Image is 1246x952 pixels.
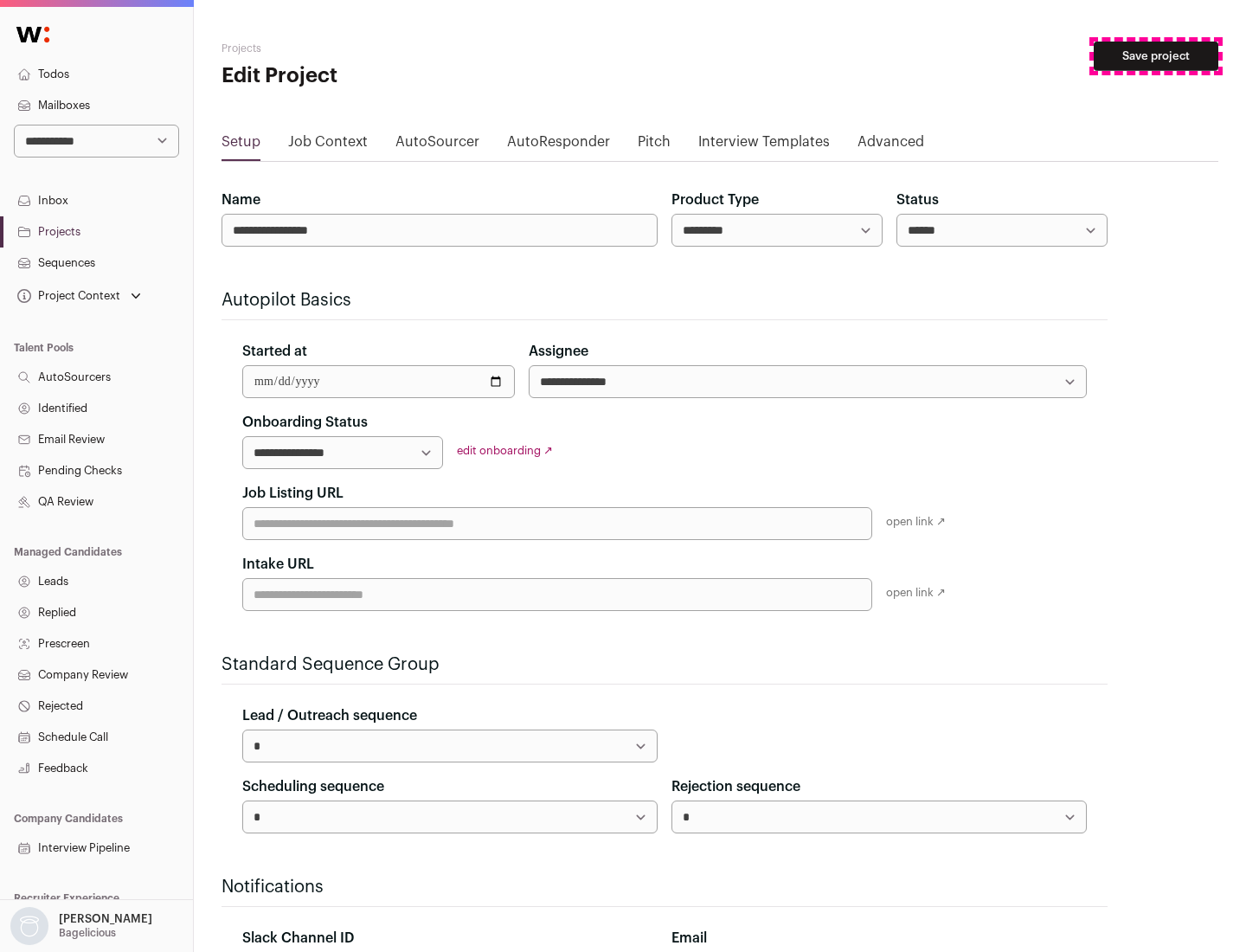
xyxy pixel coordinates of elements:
[671,190,759,210] label: Product Type
[288,132,368,159] a: Job Context
[671,928,1087,949] div: Email
[222,288,1108,312] h2: Autopilot Basics
[10,907,48,945] img: nopic.png
[222,653,1108,677] h2: Standard Sequence Group
[896,190,939,210] label: Status
[857,132,924,159] a: Advanced
[242,776,384,797] label: Scheduling sequence
[529,341,588,362] label: Assignee
[222,875,1108,899] h2: Notifications
[14,289,120,303] div: Project Context
[222,132,260,159] a: Setup
[638,132,671,159] a: Pitch
[222,62,554,90] h1: Edit Project
[671,776,800,797] label: Rejection sequence
[395,132,479,159] a: AutoSourcer
[59,926,116,940] p: Bagelicious
[7,907,156,945] button: Open dropdown
[242,483,344,504] label: Job Listing URL
[698,132,830,159] a: Interview Templates
[59,912,152,926] p: [PERSON_NAME]
[507,132,610,159] a: AutoResponder
[7,17,59,52] img: Wellfound
[242,554,314,575] label: Intake URL
[1094,42,1218,71] button: Save project
[14,284,145,308] button: Open dropdown
[242,341,307,362] label: Started at
[242,705,417,726] label: Lead / Outreach sequence
[222,190,260,210] label: Name
[242,928,354,949] label: Slack Channel ID
[242,412,368,433] label: Onboarding Status
[457,445,553,456] a: edit onboarding ↗
[222,42,554,55] h2: Projects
